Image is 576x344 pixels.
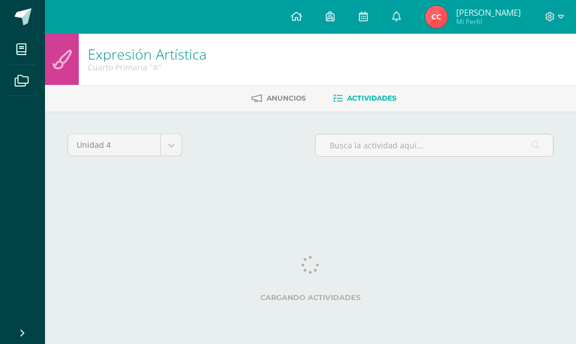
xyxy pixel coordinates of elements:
span: Mi Perfil [456,17,521,26]
div: Cuarto Primaria 'A' [88,62,206,73]
a: Unidad 4 [68,134,182,156]
input: Busca la actividad aquí... [316,134,553,156]
img: 18c44d3c2d7b6c7c1761503f58615b16.png [425,6,448,28]
a: Actividades [333,89,397,107]
a: Anuncios [251,89,306,107]
a: Expresión Artística [88,44,206,64]
label: Cargando actividades [67,293,553,302]
span: Anuncios [267,94,306,102]
span: Unidad 4 [76,134,152,156]
h1: Expresión Artística [88,46,206,62]
span: [PERSON_NAME] [456,7,521,18]
span: Actividades [347,94,397,102]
